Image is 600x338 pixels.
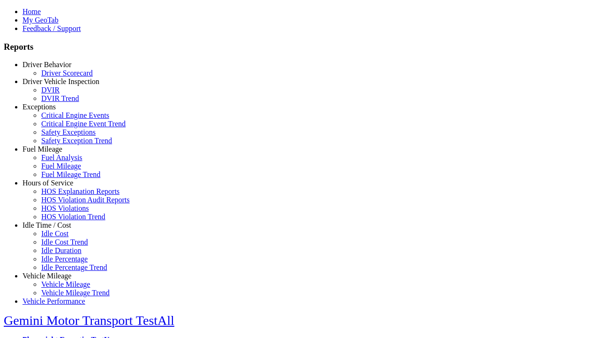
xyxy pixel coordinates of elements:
[41,213,105,221] a: HOS Violation Trend
[22,179,73,187] a: Hours of Service
[41,170,100,178] a: Fuel Mileage Trend
[41,246,82,254] a: Idle Duration
[41,255,88,263] a: Idle Percentage
[41,128,96,136] a: Safety Exceptions
[22,297,85,305] a: Vehicle Performance
[22,24,81,32] a: Feedback / Support
[22,61,71,69] a: Driver Behavior
[41,204,89,212] a: HOS Violations
[41,263,107,271] a: Idle Percentage Trend
[41,230,68,238] a: Idle Cost
[22,221,71,229] a: Idle Time / Cost
[41,120,126,128] a: Critical Engine Event Trend
[22,8,41,15] a: Home
[22,103,56,111] a: Exceptions
[41,137,112,145] a: Safety Exception Trend
[41,154,82,161] a: Fuel Analysis
[41,162,81,170] a: Fuel Mileage
[41,289,110,297] a: Vehicle Mileage Trend
[4,313,174,328] a: Gemini Motor Transport TestAll
[22,145,62,153] a: Fuel Mileage
[41,94,79,102] a: DVIR Trend
[41,187,120,195] a: HOS Explanation Reports
[22,16,59,24] a: My GeoTab
[41,111,109,119] a: Critical Engine Events
[22,77,99,85] a: Driver Vehicle Inspection
[41,280,90,288] a: Vehicle Mileage
[22,272,71,280] a: Vehicle Mileage
[41,196,130,204] a: HOS Violation Audit Reports
[4,42,596,52] h3: Reports
[41,69,93,77] a: Driver Scorecard
[41,86,60,94] a: DVIR
[41,238,88,246] a: Idle Cost Trend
